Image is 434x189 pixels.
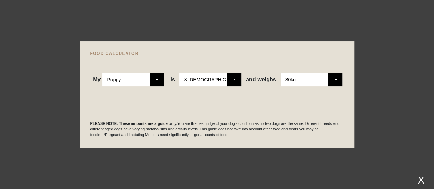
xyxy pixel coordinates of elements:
[90,51,344,56] h4: FOOD CALCULATOR
[93,76,101,83] span: My
[246,76,257,83] span: and
[90,121,177,126] b: PLEASE NOTE: These amounts are a guide only.
[90,121,344,138] p: You are the best judge of your dog's condition as no two dogs are the same. Different breeds and ...
[170,76,175,83] span: is
[415,174,427,186] div: X
[246,76,276,83] span: weighs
